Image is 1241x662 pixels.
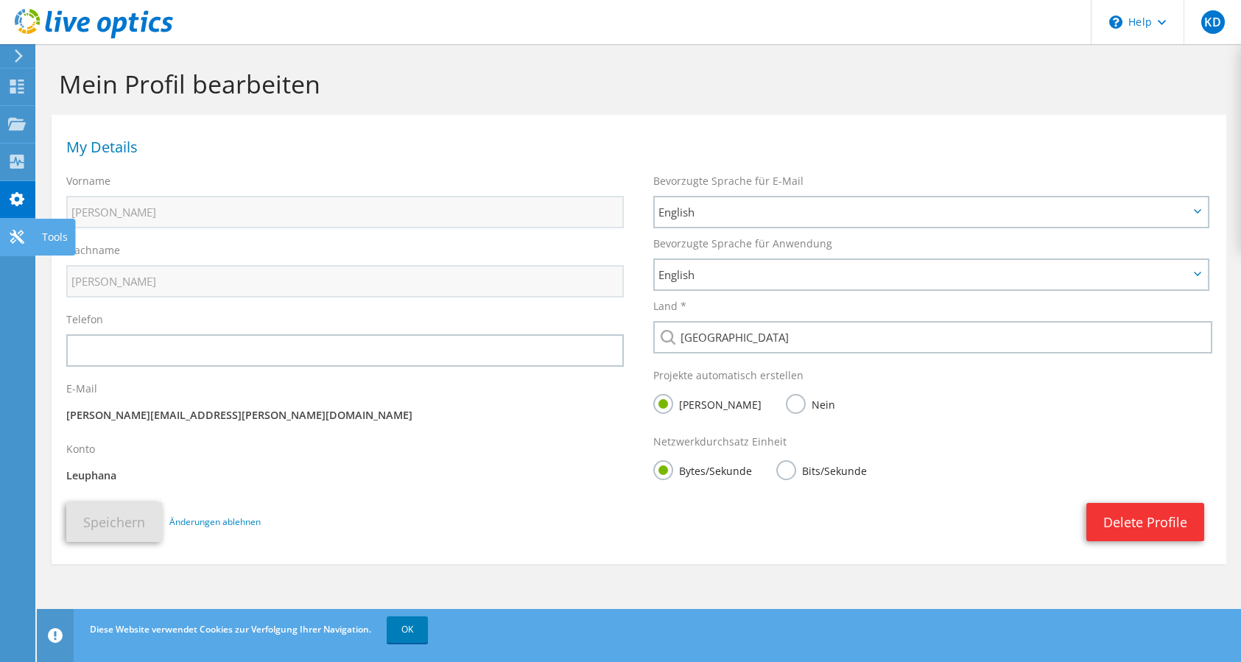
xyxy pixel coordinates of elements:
label: Telefon [66,312,103,327]
a: Delete Profile [1086,503,1204,541]
span: KD [1201,10,1225,34]
label: Netzwerkdurchsatz Einheit [653,434,787,449]
label: Projekte automatisch erstellen [653,368,804,383]
label: Bits/Sekunde [776,460,867,479]
label: Land * [653,299,686,314]
div: Tools [35,219,75,256]
a: Änderungen ablehnen [169,514,261,530]
label: Nein [786,394,835,412]
span: English [658,203,1189,221]
a: OK [387,616,428,643]
label: Bevorzugte Sprache für Anwendung [653,236,832,251]
label: Bevorzugte Sprache für E-Mail [653,174,804,189]
label: E-Mail [66,381,97,396]
h1: Mein Profil bearbeiten [59,68,1212,99]
span: Diese Website verwendet Cookies zur Verfolgung Ihrer Navigation. [90,623,371,635]
h1: My Details [66,140,1204,155]
button: Speichern [66,502,162,542]
label: Nachname [66,243,120,258]
p: Leuphana [66,468,624,484]
span: English [658,266,1189,284]
label: Vorname [66,174,110,189]
p: [PERSON_NAME][EMAIL_ADDRESS][PERSON_NAME][DOMAIN_NAME] [66,407,624,423]
label: Konto [66,442,95,457]
svg: \n [1109,15,1122,29]
label: Bytes/Sekunde [653,460,752,479]
label: [PERSON_NAME] [653,394,762,412]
